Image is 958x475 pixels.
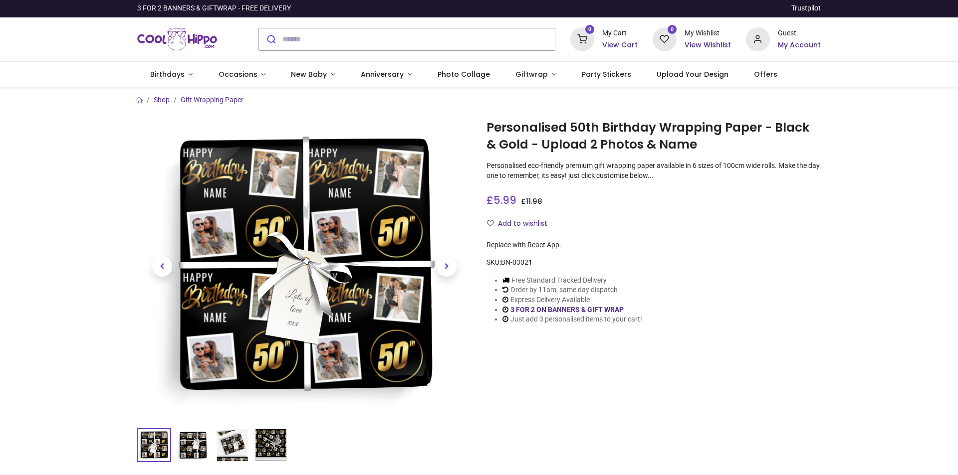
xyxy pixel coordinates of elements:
a: Occasions [206,62,278,88]
img: BN-03021-04 [255,429,287,461]
a: Logo of Cool Hippo [137,25,217,53]
p: Personalised eco-friendly premium gift wrapping paper available in 6 sizes of 100cm wide rolls. M... [486,161,821,180]
div: 3 FOR 2 BANNERS & GIFTWRAP - FREE DELIVERY [137,3,291,13]
span: Photo Collage [438,69,490,79]
sup: 0 [668,25,677,34]
button: Submit [259,28,282,50]
span: Anniversary [361,69,404,79]
span: 11.98 [526,196,542,206]
img: Cool Hippo [137,25,217,53]
span: Previous [152,257,172,277]
a: My Account [778,40,821,50]
li: Express Delivery Available [502,295,642,305]
div: SKU: [486,258,821,268]
span: Offers [754,69,777,79]
img: Personalised 50th Birthday Wrapping Paper - Black & Gold - Upload 2 Photos & Name [155,117,454,416]
i: Add to wishlist [487,220,494,227]
li: Just add 3 personalised items to your cart! [502,315,642,324]
li: Free Standard Tracked Delivery [502,276,642,286]
div: Replace with React App. [486,240,821,250]
a: Next [422,162,472,371]
span: Upload Your Design [657,69,728,79]
img: BN-03021-03 [216,429,248,461]
h1: Personalised 50th Birthday Wrapping Paper - Black & Gold - Upload 2 Photos & Name [486,119,821,154]
a: Giftwrap [502,62,569,88]
span: 5.99 [493,193,516,207]
span: Next [437,257,457,277]
a: 0 [653,34,677,42]
span: BN-03021 [501,258,532,266]
a: 3 FOR 2 ON BANNERS & GIFT WRAP [510,306,624,314]
a: Previous [137,162,187,371]
span: Party Stickers [582,69,631,79]
div: Guest [778,28,821,38]
sup: 0 [585,25,595,34]
img: Personalised 50th Birthday Wrapping Paper - Black & Gold - Upload 2 Photos & Name [138,429,170,461]
span: Birthdays [150,69,185,79]
a: Birthdays [137,62,206,88]
a: Gift Wrapping Paper [181,96,243,104]
a: 0 [570,34,594,42]
div: My Wishlist [685,28,731,38]
a: Anniversary [348,62,425,88]
a: View Cart [602,40,638,50]
div: My Cart [602,28,638,38]
a: New Baby [278,62,348,88]
img: BN-03021-02 [177,429,209,461]
span: Giftwrap [515,69,548,79]
span: Occasions [219,69,257,79]
span: New Baby [291,69,327,79]
li: Order by 11am, same day dispatch [502,285,642,295]
span: £ [486,193,516,207]
a: Trustpilot [791,3,821,13]
a: View Wishlist [685,40,731,50]
button: Add to wishlistAdd to wishlist [486,215,556,232]
span: £ [521,196,542,206]
a: Shop [154,96,170,104]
